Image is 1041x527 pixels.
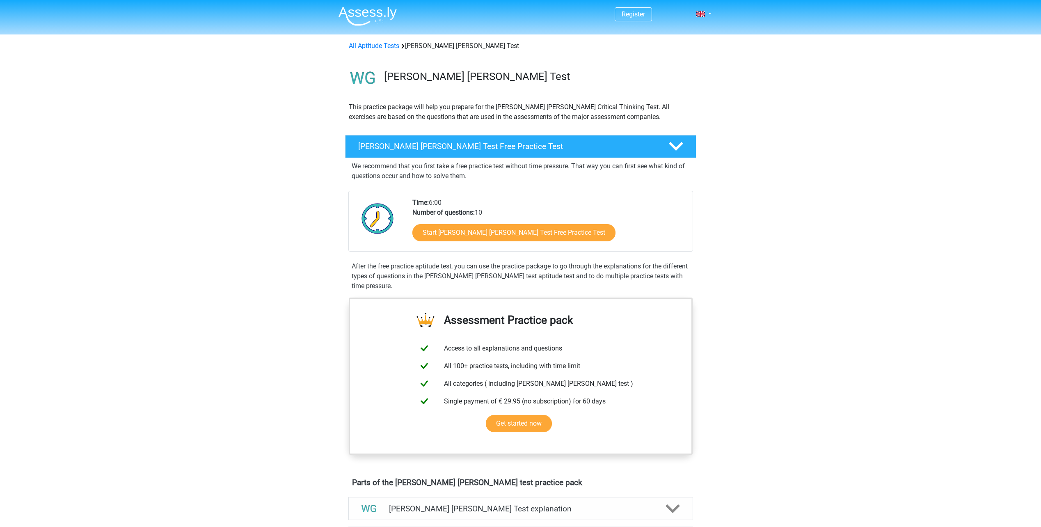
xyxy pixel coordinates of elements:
a: explanations [PERSON_NAME] [PERSON_NAME] Test explanation [345,497,696,520]
img: watson glaser test [345,61,380,96]
b: Time: [412,199,429,206]
a: Get started now [486,415,552,432]
b: Number of questions: [412,209,475,216]
a: [PERSON_NAME] [PERSON_NAME] Test Free Practice Test [342,135,700,158]
img: watson glaser test explanations [359,498,380,519]
img: Assessly [339,7,397,26]
div: After the free practice aptitude test, you can use the practice package to go through the explana... [348,261,693,291]
h4: [PERSON_NAME] [PERSON_NAME] Test Free Practice Test [358,142,655,151]
h4: [PERSON_NAME] [PERSON_NAME] Test explanation [389,504,652,513]
div: [PERSON_NAME] [PERSON_NAME] Test [345,41,696,51]
a: Start [PERSON_NAME] [PERSON_NAME] Test Free Practice Test [412,224,615,241]
h4: Parts of the [PERSON_NAME] [PERSON_NAME] test practice pack [352,478,689,487]
a: Register [622,10,645,18]
p: We recommend that you first take a free practice test without time pressure. That way you can fir... [352,161,690,181]
p: This practice package will help you prepare for the [PERSON_NAME] [PERSON_NAME] Critical Thinking... [349,102,693,122]
div: 6:00 10 [406,198,692,251]
h3: [PERSON_NAME] [PERSON_NAME] Test [384,70,690,83]
a: All Aptitude Tests [349,42,399,50]
img: Clock [357,198,398,239]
